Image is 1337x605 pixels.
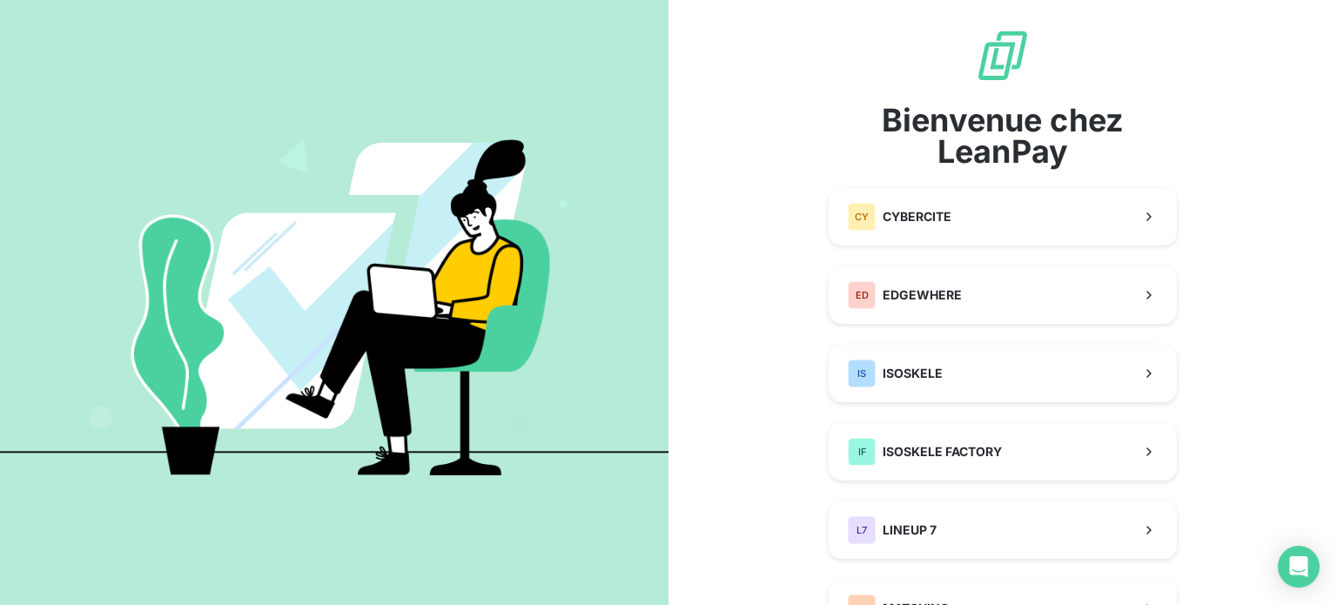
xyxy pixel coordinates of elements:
[829,266,1177,324] button: EDEDGEWHERE
[829,104,1177,167] span: Bienvenue chez LeanPay
[1278,546,1320,588] div: Open Intercom Messenger
[883,443,1002,460] span: ISOSKELE FACTORY
[883,286,962,304] span: EDGEWHERE
[883,521,937,539] span: LINEUP 7
[829,501,1177,559] button: L7LINEUP 7
[848,438,876,466] div: IF
[829,423,1177,481] button: IFISOSKELE FACTORY
[829,188,1177,245] button: CYCYBERCITE
[848,360,876,387] div: IS
[975,28,1031,84] img: logo sigle
[848,203,876,231] div: CY
[883,208,951,225] span: CYBERCITE
[848,281,876,309] div: ED
[848,516,876,544] div: L7
[829,345,1177,402] button: ISISOSKELE
[883,365,943,382] span: ISOSKELE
